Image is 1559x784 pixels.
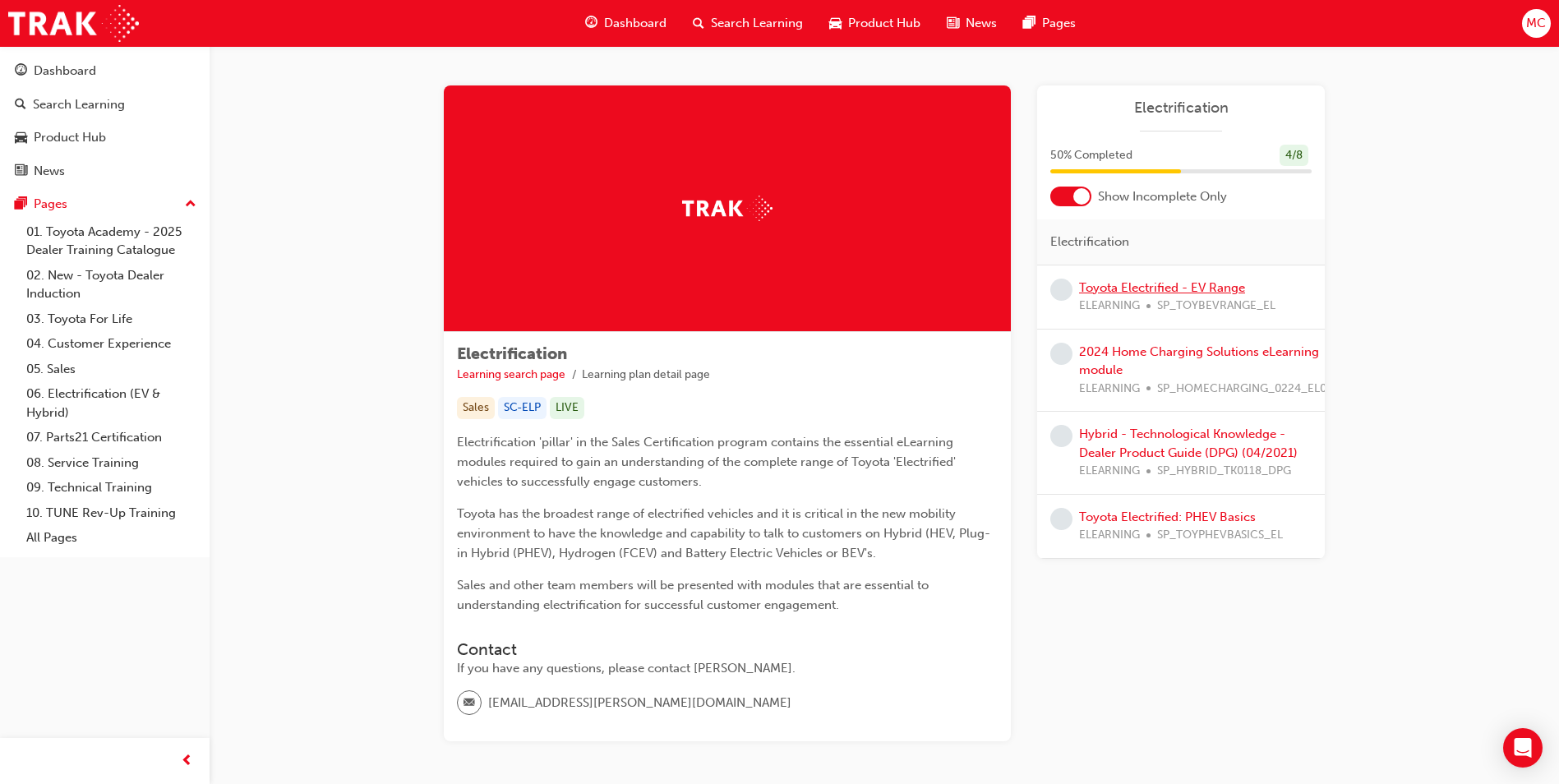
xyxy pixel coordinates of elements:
[8,5,139,42] img: Trak
[1050,508,1072,530] span: learningRecordVerb_NONE-icon
[20,500,203,526] a: 10. TUNE Rev-Up Training
[682,196,773,221] img: Trak
[7,90,203,120] a: Search Learning
[1157,380,1332,399] span: SP_HOMECHARGING_0224_EL01
[1079,462,1140,481] span: ELEARNING
[34,162,65,181] div: News
[550,397,584,419] div: LIVE
[582,366,710,385] li: Learning plan detail page
[20,357,203,382] a: 05. Sales
[457,344,567,363] span: Electrification
[464,693,475,714] span: email-icon
[457,640,998,659] h3: Contact
[1079,427,1298,460] a: Hybrid - Technological Knowledge - Dealer Product Guide (DPG) (04/2021)
[1079,297,1140,316] span: ELEARNING
[1023,13,1035,34] span: pages-icon
[33,95,125,114] div: Search Learning
[1050,99,1312,118] a: Electrification
[1503,728,1543,768] div: Open Intercom Messenger
[34,195,67,214] div: Pages
[947,13,959,34] span: news-icon
[15,164,27,179] span: news-icon
[457,397,495,419] div: Sales
[7,189,203,219] button: Pages
[20,450,203,476] a: 08. Service Training
[15,64,27,79] span: guage-icon
[20,331,203,357] a: 04. Customer Experience
[457,367,565,381] a: Learning search page
[457,506,990,560] span: Toyota has the broadest range of electrified vehicles and it is critical in the new mobility envi...
[34,128,106,147] div: Product Hub
[829,13,842,34] span: car-icon
[1079,510,1256,524] a: Toyota Electrified: PHEV Basics
[7,53,203,189] button: DashboardSearch LearningProduct HubNews
[15,98,26,113] span: search-icon
[693,13,704,34] span: search-icon
[20,525,203,551] a: All Pages
[20,219,203,263] a: 01. Toyota Academy - 2025 Dealer Training Catalogue
[34,62,96,81] div: Dashboard
[185,194,196,215] span: up-icon
[680,7,816,40] a: search-iconSearch Learning
[1522,9,1551,38] button: MC
[1050,146,1132,165] span: 50 % Completed
[457,659,998,678] div: If you have any questions, please contact [PERSON_NAME].
[1157,462,1291,481] span: SP_HYBRID_TK0118_DPG
[1050,279,1072,301] span: learningRecordVerb_NONE-icon
[848,14,920,33] span: Product Hub
[20,263,203,307] a: 02. New - Toyota Dealer Induction
[1050,233,1129,251] span: Electrification
[20,425,203,450] a: 07. Parts21 Certification
[181,751,193,772] span: prev-icon
[934,7,1010,40] a: news-iconNews
[1157,297,1275,316] span: SP_TOYBEVRANGE_EL
[7,56,203,86] a: Dashboard
[7,122,203,153] a: Product Hub
[15,131,27,145] span: car-icon
[1050,425,1072,447] span: learningRecordVerb_NONE-icon
[966,14,997,33] span: News
[20,381,203,425] a: 06. Electrification (EV & Hybrid)
[1098,187,1227,206] span: Show Incomplete Only
[711,14,803,33] span: Search Learning
[20,475,203,500] a: 09. Technical Training
[1280,145,1308,167] div: 4 / 8
[1042,14,1076,33] span: Pages
[585,13,597,34] span: guage-icon
[572,7,680,40] a: guage-iconDashboard
[816,7,934,40] a: car-iconProduct Hub
[7,156,203,187] a: News
[1050,343,1072,365] span: learningRecordVerb_NONE-icon
[1079,344,1319,378] a: 2024 Home Charging Solutions eLearning module
[457,435,959,489] span: Electrification 'pillar' in the Sales Certification program contains the essential eLearning modu...
[1079,280,1245,295] a: Toyota Electrified - EV Range
[457,578,932,612] span: Sales and other team members will be presented with modules that are essential to understanding e...
[1010,7,1089,40] a: pages-iconPages
[604,14,666,33] span: Dashboard
[1079,526,1140,545] span: ELEARNING
[498,397,547,419] div: SC-ELP
[20,307,203,332] a: 03. Toyota For Life
[488,694,791,713] span: [EMAIL_ADDRESS][PERSON_NAME][DOMAIN_NAME]
[1157,526,1283,545] span: SP_TOYPHEVBASICS_EL
[1526,14,1546,33] span: MC
[15,197,27,212] span: pages-icon
[1079,380,1140,399] span: ELEARNING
